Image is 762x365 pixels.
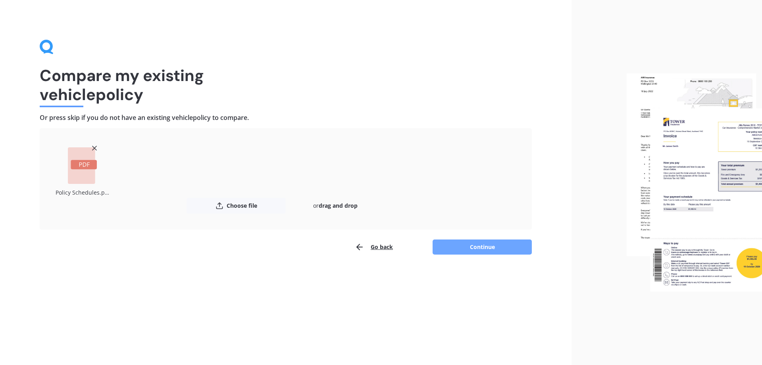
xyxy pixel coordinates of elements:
[627,73,762,292] img: files.webp
[40,66,532,104] h1: Compare my existing vehicle policy
[56,187,109,198] div: Policy Schedules.pdf
[187,198,286,214] button: Choose file
[40,114,532,122] h4: Or press skip if you do not have an existing vehicle policy to compare.
[433,239,532,255] button: Continue
[286,198,385,214] div: or
[355,239,393,255] button: Go back
[319,202,358,209] b: drag and drop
